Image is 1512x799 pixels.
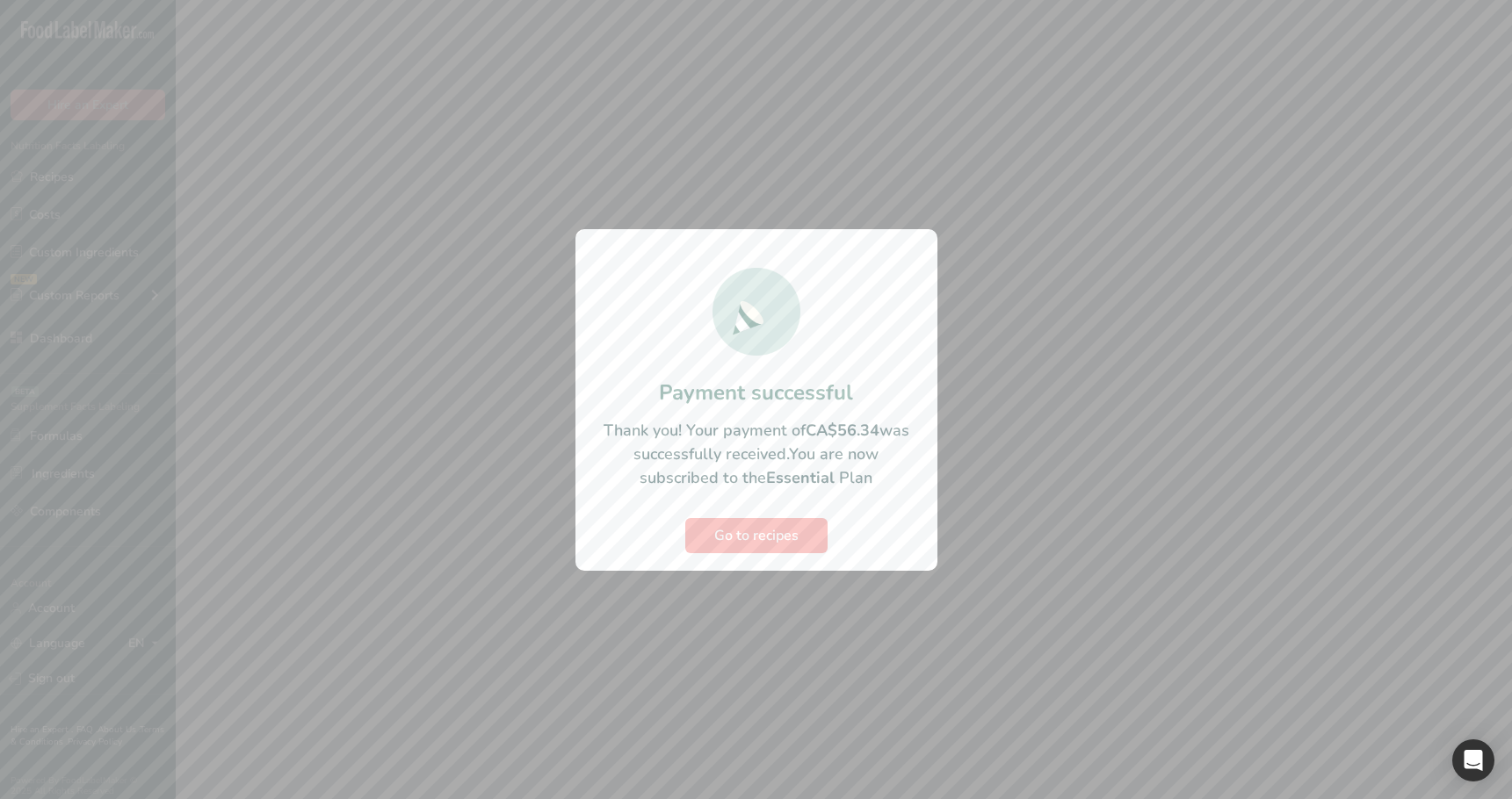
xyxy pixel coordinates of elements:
[806,420,879,441] b: CA$56.34
[714,525,799,546] span: Go to recipes
[593,377,920,408] h1: Payment successful
[593,419,920,490] p: Thank you! Your payment of was successfully received.
[1452,739,1494,781] div: Open Intercom Messenger
[713,268,800,356] img: Successful Payment
[685,518,828,553] button: Go to recipes
[766,467,835,488] b: Essential
[640,443,879,488] span: You are now subscribed to the Plan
